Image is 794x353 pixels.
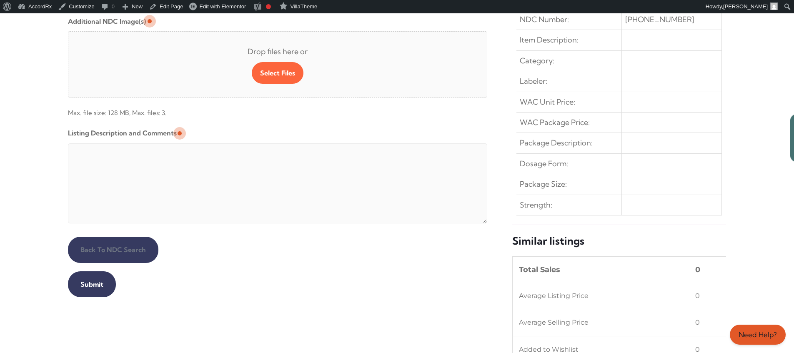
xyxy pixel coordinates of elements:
[68,126,177,140] label: Listing Description and Comments
[520,136,593,150] span: Package Description:
[695,263,700,276] span: 0
[520,33,579,47] span: Item Description:
[520,13,569,26] span: NDC Number:
[68,237,158,263] input: Back to NDC Search
[625,13,694,26] span: [PHONE_NUMBER]
[520,95,575,109] span: WAC Unit Price:
[266,4,271,9] div: Focus keyphrase not set
[723,3,768,10] span: [PERSON_NAME]
[82,45,474,58] span: Drop files here or
[520,75,547,88] span: Labeler:
[252,62,303,84] button: select files, additional ndc image(s)
[520,54,554,68] span: Category:
[68,101,488,120] span: Max. file size: 128 MB, Max. files: 3.
[519,316,589,329] span: Average Selling Price
[695,289,700,303] span: 0
[520,116,590,129] span: WAC Package Price:
[520,178,567,191] span: Package Size:
[199,3,246,10] span: Edit with Elementor
[730,325,786,345] a: Need Help?
[519,289,589,303] span: Average Listing Price
[68,15,146,28] label: Additional NDC Image(s)
[695,316,700,329] span: 0
[512,234,726,248] h5: Similar listings
[519,263,560,276] span: Total Sales
[520,198,552,212] span: Strength:
[520,157,568,170] span: Dosage Form:
[68,271,116,297] input: Submit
